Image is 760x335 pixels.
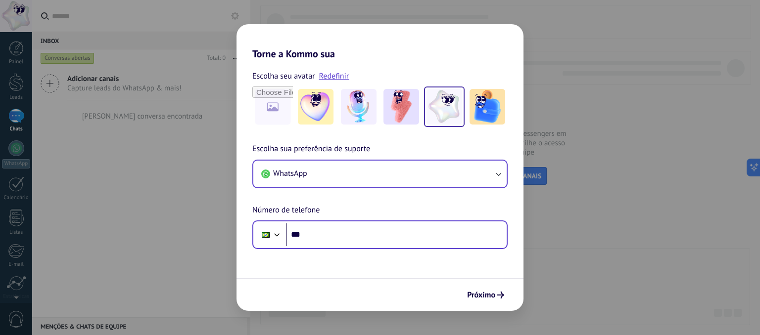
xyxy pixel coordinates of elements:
span: WhatsApp [273,168,307,178]
img: -3.jpeg [383,89,419,125]
button: Próximo [463,287,509,303]
div: Brazil: + 55 [256,224,275,245]
h2: Torne a Kommo sua [237,24,523,60]
span: Escolha sua preferência de suporte [252,143,370,156]
span: Escolha seu avatar [252,70,315,83]
a: Redefinir [319,71,349,81]
span: Número de telefone [252,204,320,217]
button: WhatsApp [253,161,507,187]
img: -5.jpeg [470,89,505,125]
span: Próximo [467,292,495,298]
img: -4.jpeg [427,89,462,125]
img: -2.jpeg [341,89,377,125]
img: -1.jpeg [298,89,333,125]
